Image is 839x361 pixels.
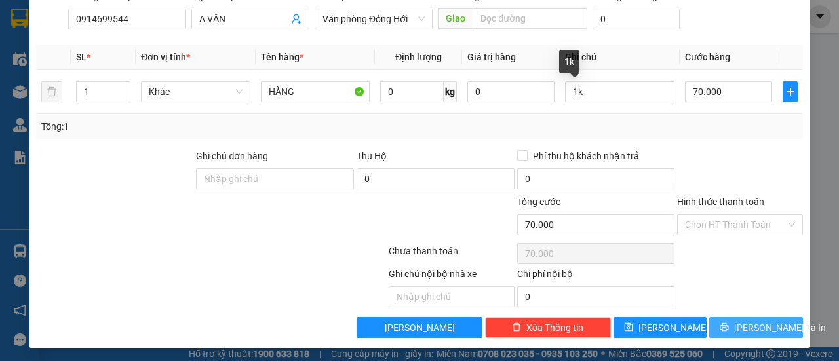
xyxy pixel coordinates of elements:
[196,168,354,189] input: Ghi chú đơn hàng
[141,52,190,62] span: Đơn vị tính
[291,14,302,24] span: user-add
[41,81,62,102] button: delete
[560,45,680,70] th: Ghi chú
[473,8,587,29] input: Dọc đường
[41,119,325,134] div: Tổng: 1
[387,244,516,267] div: Chưa thanh toán
[709,317,803,338] button: printer[PERSON_NAME] và In
[322,9,425,29] span: Văn phòng Đồng Hới
[438,8,473,29] span: Giao
[783,86,797,97] span: plus
[517,267,675,286] div: Chi phí nội bộ
[357,151,387,161] span: Thu Hộ
[559,50,579,73] div: 1k
[444,81,457,102] span: kg
[638,320,709,335] span: [PERSON_NAME]
[614,317,707,338] button: save[PERSON_NAME]
[517,197,560,207] span: Tổng cước
[526,320,583,335] span: Xóa Thông tin
[677,197,764,207] label: Hình thức thanh toán
[149,82,243,102] span: Khác
[685,52,730,62] span: Cước hàng
[389,267,515,286] div: Ghi chú nội bộ nhà xe
[467,52,516,62] span: Giá trị hàng
[261,52,303,62] span: Tên hàng
[261,81,370,102] input: VD: Bàn, Ghế
[512,322,521,333] span: delete
[196,151,268,161] label: Ghi chú đơn hàng
[389,286,515,307] input: Nhập ghi chú
[783,81,798,102] button: plus
[357,317,482,338] button: [PERSON_NAME]
[734,320,826,335] span: [PERSON_NAME] và In
[385,320,455,335] span: [PERSON_NAME]
[467,81,555,102] input: 0
[76,52,87,62] span: SL
[624,322,633,333] span: save
[593,9,680,29] input: Cước giao hàng
[485,317,611,338] button: deleteXóa Thông tin
[395,52,442,62] span: Định lượng
[720,322,729,333] span: printer
[528,149,644,163] span: Phí thu hộ khách nhận trả
[565,81,674,102] input: Ghi Chú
